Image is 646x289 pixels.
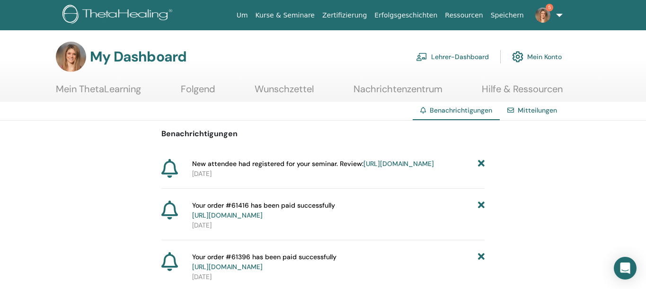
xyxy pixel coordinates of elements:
[416,46,489,67] a: Lehrer-Dashboard
[518,106,557,114] a: Mitteilungen
[192,201,335,220] span: Your order #61416 has been paid successfully
[512,49,523,65] img: cog.svg
[56,42,86,72] img: default.jpg
[363,159,434,168] a: [URL][DOMAIN_NAME]
[192,272,485,282] p: [DATE]
[319,7,371,24] a: Zertifizierung
[161,128,485,140] p: Benachrichtigungen
[233,7,252,24] a: Um
[181,83,215,102] a: Folgend
[90,48,186,65] h3: My Dashboard
[62,5,176,26] img: logo.png
[535,8,550,23] img: default.jpg
[192,220,485,230] p: [DATE]
[192,211,263,219] a: [URL][DOMAIN_NAME]
[416,53,427,61] img: chalkboard-teacher.svg
[441,7,487,24] a: Ressourcen
[512,46,562,67] a: Mein Konto
[252,7,319,24] a: Kurse & Seminare
[430,106,492,114] span: Benachrichtigungen
[192,169,485,179] p: [DATE]
[354,83,442,102] a: Nachrichtenzentrum
[192,159,434,169] span: New attendee had registered for your seminar. Review:
[371,7,441,24] a: Erfolgsgeschichten
[255,83,314,102] a: Wunschzettel
[192,252,336,272] span: Your order #61396 has been paid successfully
[487,7,528,24] a: Speichern
[614,257,637,280] div: Open Intercom Messenger
[56,83,141,102] a: Mein ThetaLearning
[482,83,563,102] a: Hilfe & Ressourcen
[546,4,553,11] span: 5
[192,263,263,271] a: [URL][DOMAIN_NAME]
